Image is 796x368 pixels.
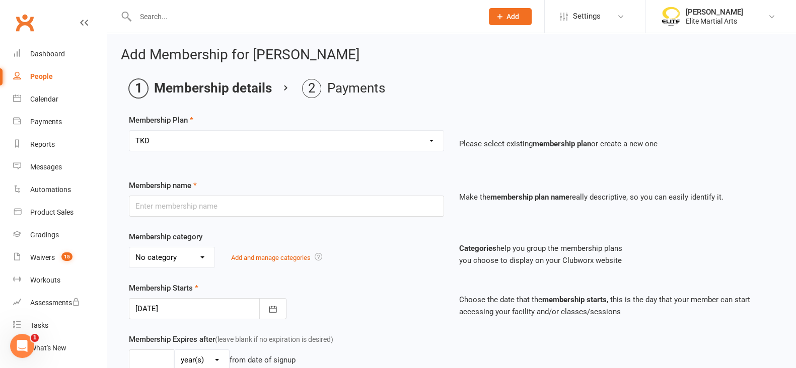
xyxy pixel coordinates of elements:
strong: Categories [459,244,496,253]
a: Assessments [13,292,106,314]
div: Payments [30,118,62,126]
span: Add [506,13,519,21]
a: Payments [13,111,106,133]
label: Membership Starts [129,282,198,294]
a: Workouts [13,269,106,292]
div: Tasks [30,321,48,329]
a: Dashboard [13,43,106,65]
div: What's New [30,344,66,352]
a: Messages [13,156,106,178]
label: Membership Expires after [129,333,333,345]
div: Automations [30,186,71,194]
div: Gradings [30,231,59,239]
span: Settings [573,5,601,28]
a: Reports [13,133,106,156]
li: Membership details [129,79,272,98]
div: [PERSON_NAME] [686,8,743,17]
strong: membership plan [533,139,591,148]
li: Payments [302,79,385,98]
iframe: Intercom live chat [10,334,34,358]
a: People [13,65,106,88]
div: from date of signup [230,354,296,366]
a: Tasks [13,314,106,337]
div: Waivers [30,253,55,261]
div: Messages [30,163,62,171]
h2: Add Membership for [PERSON_NAME] [121,47,782,63]
input: Enter membership name [129,196,444,217]
label: Membership name [129,179,197,192]
div: Calendar [30,95,58,103]
div: Reports [30,140,55,148]
a: Gradings [13,224,106,246]
div: Assessments [30,299,80,307]
span: 1 [31,334,39,342]
a: Clubworx [12,10,37,35]
div: Dashboard [30,50,65,58]
div: Elite Martial Arts [686,17,743,26]
strong: membership starts [542,295,607,304]
p: Make the really descriptive, so you can easily identify it. [459,191,774,203]
a: Product Sales [13,201,106,224]
button: Add [489,8,532,25]
strong: membership plan name [490,193,569,202]
span: 15 [61,252,73,261]
div: People [30,72,53,80]
span: (leave blank if no expiration is desired) [215,335,333,343]
label: Membership Plan [129,114,193,126]
div: Product Sales [30,208,74,216]
p: Please select existing or create a new one [459,138,774,150]
a: Calendar [13,88,106,111]
label: Membership category [129,231,202,243]
a: What's New [13,337,106,359]
input: Search... [132,10,476,24]
p: help you group the membership plans you choose to display on your Clubworx website [459,242,774,266]
img: thumb_image1508806937.png [661,7,681,27]
a: Automations [13,178,106,201]
a: Waivers 15 [13,246,106,269]
p: Choose the date that the , this is the day that your member can start accessing your facility and... [459,294,774,318]
a: Add and manage categories [231,254,311,261]
div: Workouts [30,276,60,284]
